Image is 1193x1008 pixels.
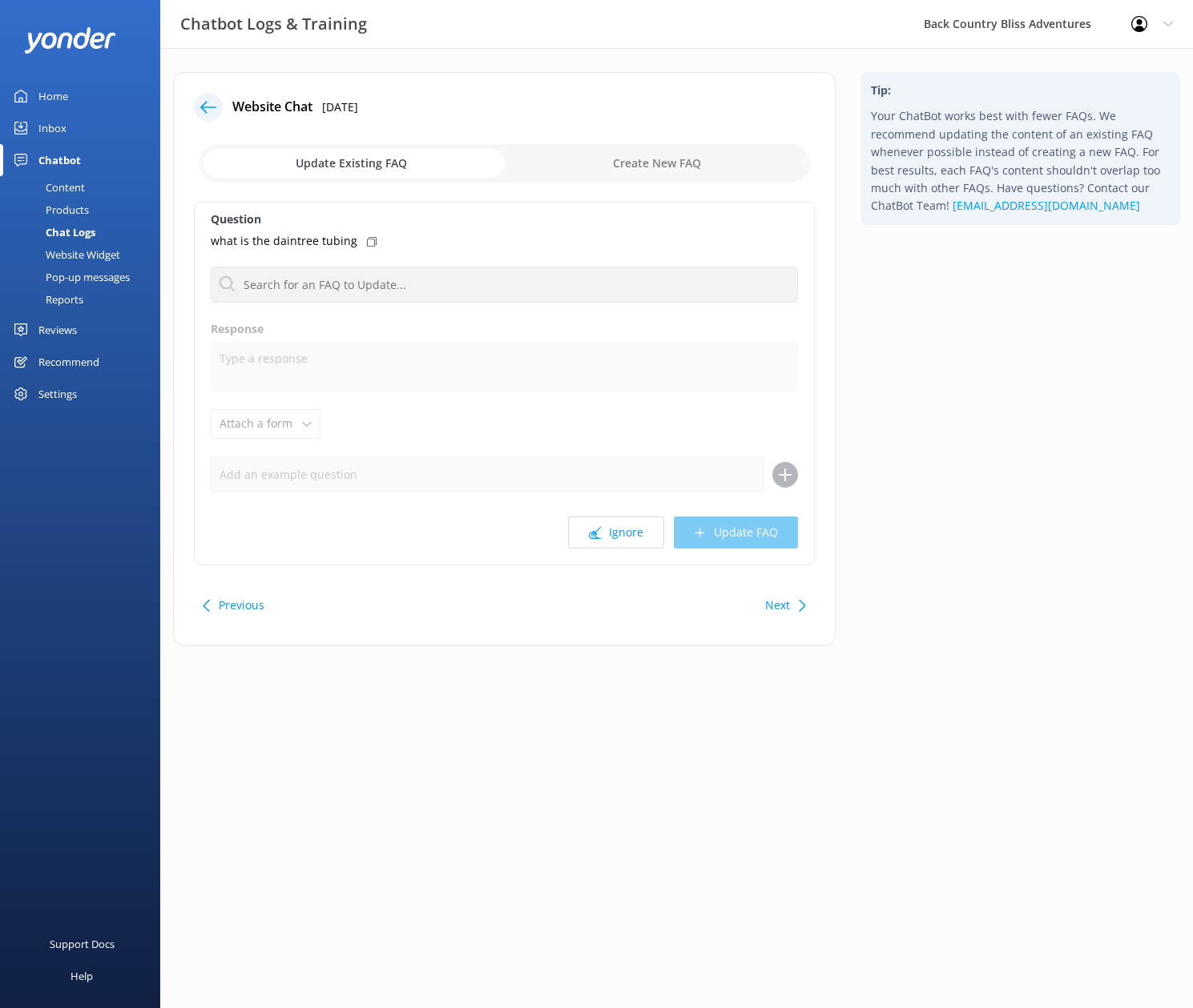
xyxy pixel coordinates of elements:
[10,243,120,266] div: Website Widget
[180,11,367,37] h3: Chatbot Logs & Training
[10,266,130,288] div: Pop-up messages
[568,516,664,548] button: Ignore
[10,288,160,311] a: Reports
[953,198,1140,213] a: [EMAIL_ADDRESS][DOMAIN_NAME]
[871,107,1171,215] p: Your ChatBot works best with fewer FAQs. We recommend updating the content of an existing FAQ whe...
[24,27,116,54] img: yonder-white-logo.png
[322,98,358,116] p: [DATE]
[10,221,160,243] a: Chat Logs
[10,221,95,243] div: Chat Logs
[211,320,798,338] label: Response
[10,176,85,199] div: Content
[38,144,81,176] div: Chatbot
[38,112,67,144] div: Inbox
[38,80,68,112] div: Home
[10,199,89,221] div: Products
[10,266,160,288] a: Pop-up messages
[50,928,115,960] div: Support Docs
[10,288,83,311] div: Reports
[765,589,790,621] button: Next
[10,243,160,266] a: Website Widget
[871,82,1171,99] h4: Tip:
[211,211,798,228] label: Question
[71,960,93,992] div: Help
[38,346,99,378] div: Recommend
[10,199,160,221] a: Products
[219,589,264,621] button: Previous
[211,267,798,303] input: Search for an FAQ to Update...
[10,176,160,199] a: Content
[38,378,77,410] div: Settings
[38,314,77,346] div: Reviews
[232,97,312,118] h4: Website Chat
[211,232,357,250] p: what is the daintree tubing
[211,456,764,492] input: Add an example question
